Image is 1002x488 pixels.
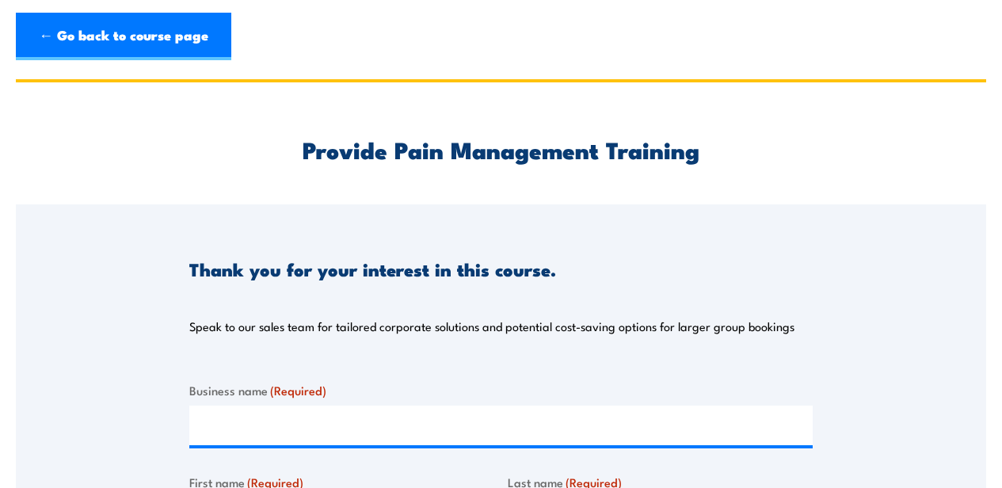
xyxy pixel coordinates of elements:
[189,260,556,278] h3: Thank you for your interest in this course.
[189,318,794,334] p: Speak to our sales team for tailored corporate solutions and potential cost-saving options for la...
[270,381,326,398] span: (Required)
[189,139,813,159] h2: Provide Pain Management Training
[16,13,231,60] a: ← Go back to course page
[189,381,813,399] label: Business name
